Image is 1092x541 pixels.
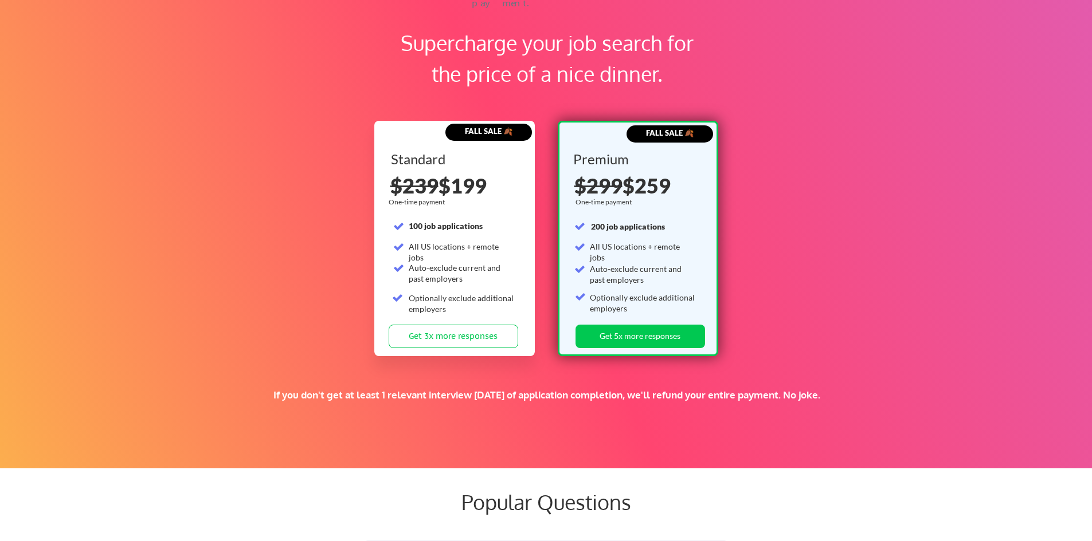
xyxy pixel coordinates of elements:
[391,152,516,166] div: Standard
[590,292,696,314] div: Optionally exclude additional employers
[646,128,694,137] strong: FALL SALE 🍂
[409,293,515,315] div: Optionally exclude additional employers
[389,325,518,348] button: Get 3x more responses
[590,241,696,263] div: All US locations + remote jobs
[390,173,439,198] s: $239
[409,241,515,263] div: All US locations + remote jobs
[574,173,623,198] s: $299
[576,325,705,348] button: Get 5x more responses
[389,198,448,207] div: One-time payment
[465,127,512,136] strong: FALL SALE 🍂
[574,175,704,196] div: $259
[590,263,696,286] div: Auto-exclude current and past employers
[409,221,483,231] strong: 100 job applications
[199,389,894,401] div: If you don't get at least 1 relevant interview [DATE] of application completion, we'll refund you...
[409,262,515,285] div: Auto-exclude current and past employers
[386,27,708,89] div: Supercharge your job search for the price of a nice dinner.
[271,489,821,514] div: Popular Questions
[591,222,665,231] strong: 200 job applications
[390,175,520,196] div: $199
[573,152,699,166] div: Premium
